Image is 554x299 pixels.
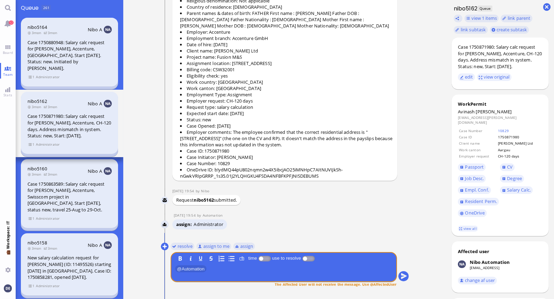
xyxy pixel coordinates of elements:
[465,164,484,170] span: Passport
[478,6,492,11] span: Queue
[458,260,466,268] img: Nibo Automation
[180,79,393,85] li: Work country: [GEOGRAPHIC_DATA]
[180,148,393,154] li: Case ID: 1750871980
[459,140,497,146] td: Client name
[498,140,541,146] td: [PERSON_NAME] Ltd
[88,100,102,107] span: Nibo A
[471,15,497,21] span: view 1 items
[194,221,223,227] li: Administrator
[180,73,393,79] li: Eligibility check: yes
[507,187,531,193] span: Salary Calc.
[1,50,15,55] span: Board
[465,187,489,193] span: Empl. Conf.
[36,216,60,221] span: Administrator
[44,30,60,35] span: 3mon
[28,216,35,221] span: view 1 items
[180,123,393,129] li: Case Opened: [DATE]
[458,186,491,194] a: Empl. Conf.
[180,66,393,73] li: Billing code: CSW32001
[490,26,529,34] button: create subtask
[258,256,271,261] p-inputswitch: Log time spent
[180,60,393,66] li: Assignment location: [STREET_ADDRESS]
[458,175,486,183] a: Job Desc.
[465,15,499,22] button: view 1 items
[28,74,35,80] span: view 1 items
[28,104,44,109] span: 3mon
[180,160,393,167] li: Case Number: 10829
[500,163,515,171] a: CV
[174,213,197,218] span: [DATE] 19:54
[458,277,497,284] button: change af user
[470,259,510,265] div: Nibo Automation
[28,246,44,251] span: 3mon
[28,39,112,72] div: Case 1750880948: Salary calc request for [PERSON_NAME], Accenture, [GEOGRAPHIC_DATA]. Start [DATE...
[180,129,393,148] li: Employer comments: The employee confirmed that the correct residential address is "[STREET_ADDRES...
[43,5,49,10] span: 261
[454,15,463,22] button: Copy ticket nibo5162 link to clipboard
[458,209,487,217] a: OneDrive
[458,198,499,205] a: Resident Perm.
[458,44,542,70] div: Case 1750871980: Salary calc request for [PERSON_NAME], Accenture, CH-120 days. Address mismatch ...
[104,100,111,107] img: NA
[176,254,184,262] button: B
[180,85,393,91] li: Work canton: [GEOGRAPHIC_DATA]
[180,4,393,10] li: Country of residence: [DEMOGRAPHIC_DATA]
[28,181,112,213] div: Case 1750863589: Salary calc request for [PERSON_NAME], Accenture, Swisscom project in [GEOGRAPHI...
[194,197,214,203] strong: nibo5162
[458,115,542,125] dd: [EMAIL_ADDRESS][PERSON_NAME][DOMAIN_NAME]
[28,142,35,147] span: view 1 items
[2,92,14,97] span: Stats
[180,48,393,54] li: Client name: [PERSON_NAME] Ltd
[44,172,60,177] span: 3mon
[196,242,231,250] button: assign to me
[104,167,111,175] img: NA
[461,26,486,33] span: link subtask
[454,26,488,34] task-group-action-menu: link subtask
[459,128,497,134] td: Case Number
[498,128,509,133] a: 10829
[459,147,497,153] td: Work canton
[498,134,541,140] td: 1750871980
[507,175,522,181] span: Degree
[44,104,60,109] span: 3mon
[197,213,203,218] span: by
[36,74,60,80] span: Administrator
[187,254,194,262] button: I
[458,108,475,115] span: Avinash
[36,142,60,147] span: Administrator
[9,21,14,25] span: 12
[203,213,223,218] span: automation@bluelakelegal.com
[28,98,47,104] a: nibo5162
[501,15,532,22] task-group-action-menu: link parent
[470,265,500,270] a: [EMAIL_ADDRESS]
[172,188,196,193] span: [DATE] 19:54
[5,249,10,265] span: 💼 Workspace: IT
[498,147,541,153] td: Aargau
[458,226,478,232] a: view all
[36,283,60,289] span: Administrator
[302,256,315,261] p-inputswitch: use to resolve
[21,4,41,12] span: Queue
[170,242,194,250] button: resolve
[247,256,258,261] label: time
[500,186,532,194] a: Salary Calc.
[44,246,60,251] span: 3mon
[180,167,393,179] li: OneDrive ID: b!ydMQ44pU802nqmn2w4X5ibcjAO25iMNHpC7AItNUVIJkSh-nGwkVRIpGRRP_1s35.01J2YLQHGKU4FSDA4...
[465,198,497,204] span: Resident Perm.
[197,254,204,262] button: U
[233,242,255,250] button: assign
[88,168,102,174] span: Nibo A
[28,165,47,172] a: nibo5160
[180,10,393,29] li: Parent names & dates of birth: FATHER First name : [PERSON_NAME] Father DOB : [DEMOGRAPHIC_DATA] ...
[458,248,489,254] div: Affected user
[175,265,206,272] span: Automation
[1,72,15,77] span: Team
[275,282,397,286] span: The Affected User will not receive the message. Use @AffectedUser
[161,221,169,228] img: Automation
[458,101,542,107] div: WorkPermit
[28,24,47,30] a: nibo5164
[180,110,393,116] li: Expected start date: [DATE]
